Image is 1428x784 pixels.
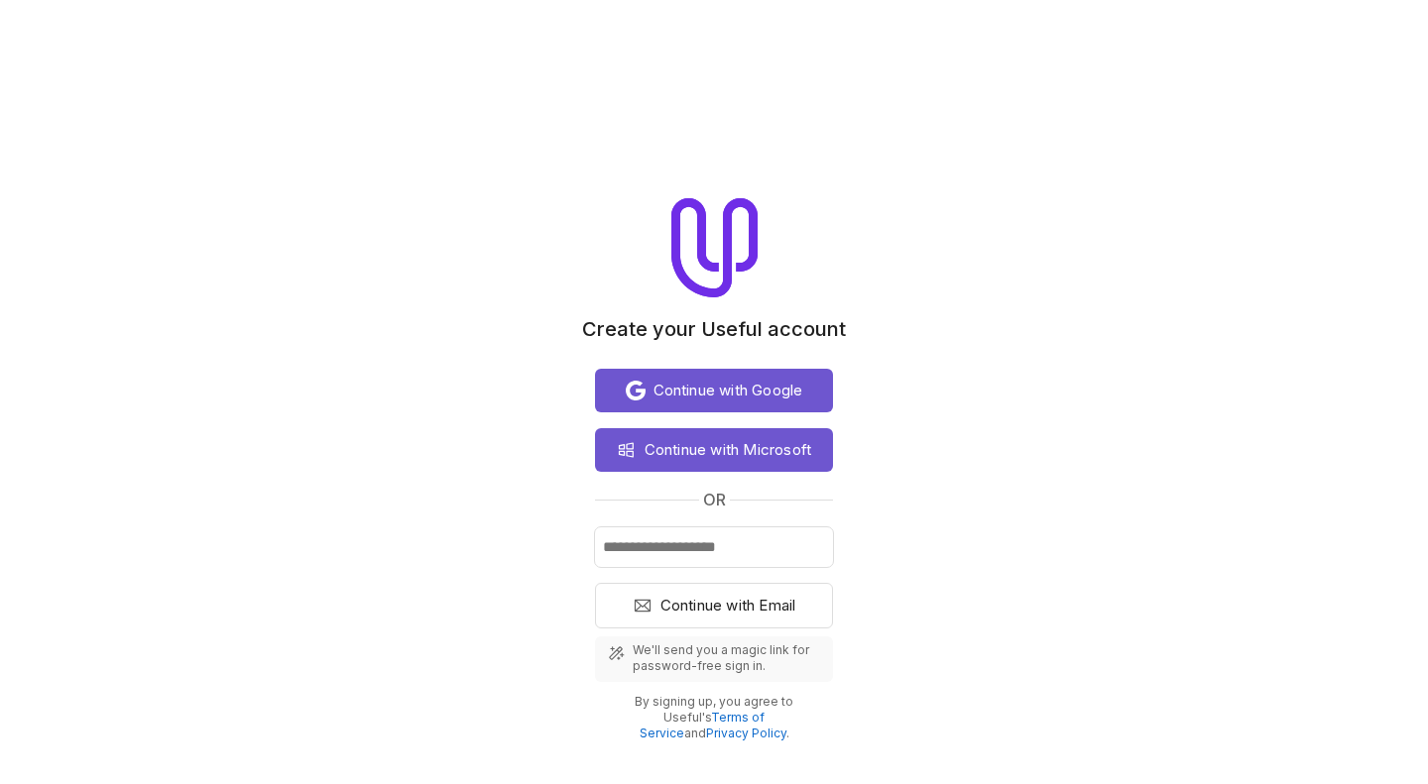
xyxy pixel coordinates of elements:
a: Privacy Policy [706,726,786,740]
button: Continue with Email [595,583,833,628]
span: Continue with Microsoft [645,438,812,462]
input: Email [595,527,833,567]
span: Continue with Google [654,379,803,402]
span: We'll send you a magic link for password-free sign in. [633,642,821,674]
a: Terms of Service [640,710,766,740]
span: or [703,488,726,511]
button: Continue with Microsoft [595,428,833,472]
span: Continue with Email [660,594,796,617]
h1: Create your Useful account [582,317,846,341]
button: Continue with Google [595,369,833,412]
p: By signing up, you agree to Useful's and . [611,694,817,741]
